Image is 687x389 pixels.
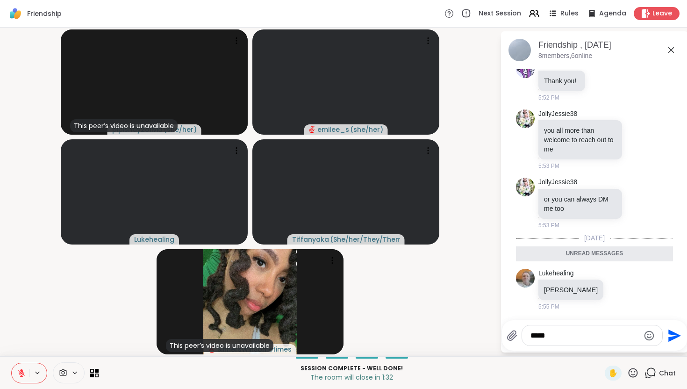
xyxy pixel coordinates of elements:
[317,125,349,134] span: emilee_s
[350,125,383,134] span: ( she/her )
[579,233,610,243] span: [DATE]
[544,194,616,213] p: or you can always DM me too
[530,331,639,340] textarea: Type your message
[538,221,559,230] span: 5:53 PM
[538,269,574,278] a: Lukehealing
[644,330,655,341] button: Emoji picker
[538,178,577,187] a: JollyJessie38
[516,269,535,288] img: https://sharewell-space-live.sfo3.digitaloceanspaces.com/user-generated/7f4b5514-4548-4e48-9364-1...
[516,59,535,78] img: https://sharewell-space-live.sfo3.digitaloceanspaces.com/user-generated/c119739d-7237-4932-a94b-0...
[104,364,599,373] p: Session Complete - well done!
[516,178,535,196] img: https://sharewell-space-live.sfo3.digitaloceanspaces.com/user-generated/3602621c-eaa5-4082-863a-9...
[544,126,616,154] p: you all more than welcome to reach out to me
[538,162,559,170] span: 5:53 PM
[104,373,599,382] p: The room will close in 1:32
[652,9,672,18] span: Leave
[330,235,400,244] span: ( She/her/They/Them )
[560,9,579,18] span: Rules
[292,235,329,244] span: Tiffanyaka
[608,367,618,379] span: ✋
[544,76,580,86] p: Thank you!
[508,39,531,61] img: Friendship , Oct 08
[203,249,297,354] img: SinnersWinSometimes
[538,39,680,51] div: Friendship , [DATE]
[663,325,684,346] button: Send
[309,126,315,133] span: audio-muted
[659,368,676,378] span: Chat
[516,109,535,128] img: https://sharewell-space-live.sfo3.digitaloceanspaces.com/user-generated/3602621c-eaa5-4082-863a-9...
[516,246,673,261] div: Unread messages
[70,119,178,132] div: This peer’s video is unavailable
[538,109,577,119] a: JollyJessie38
[164,125,197,134] span: ( she/her )
[107,29,201,135] img: pipishay2olivia
[538,51,592,61] p: 8 members, 6 online
[27,9,62,18] span: Friendship
[7,6,23,22] img: ShareWell Logomark
[479,9,521,18] span: Next Session
[134,235,174,244] span: Lukehealing
[599,9,626,18] span: Agenda
[544,285,598,295] p: [PERSON_NAME]
[166,339,273,352] div: This peer’s video is unavailable
[538,303,559,311] span: 5:55 PM
[538,94,559,102] span: 5:52 PM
